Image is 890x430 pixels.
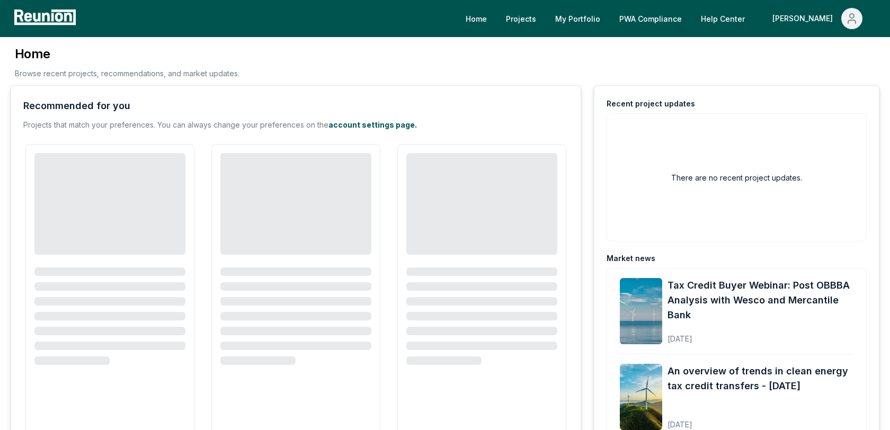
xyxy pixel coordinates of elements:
[457,8,495,29] a: Home
[15,46,239,62] h3: Home
[547,8,609,29] a: My Portfolio
[328,120,417,129] a: account settings page.
[764,8,871,29] button: [PERSON_NAME]
[15,68,239,79] p: Browse recent projects, recommendations, and market updates.
[692,8,753,29] a: Help Center
[620,278,662,344] img: Tax Credit Buyer Webinar: Post OBBBA Analysis with Wesco and Mercantile Bank
[457,8,879,29] nav: Main
[611,8,690,29] a: PWA Compliance
[607,253,655,264] div: Market news
[23,120,328,129] span: Projects that match your preferences. You can always change your preferences on the
[497,8,545,29] a: Projects
[607,98,695,109] div: Recent project updates
[671,172,802,183] h2: There are no recent project updates.
[620,364,662,430] img: An overview of trends in clean energy tax credit transfers - August 2025
[667,278,853,322] a: Tax Credit Buyer Webinar: Post OBBBA Analysis with Wesco and Mercantile Bank
[23,98,130,113] div: Recommended for you
[772,8,837,29] div: [PERSON_NAME]
[667,364,853,393] a: An overview of trends in clean energy tax credit transfers - [DATE]
[667,326,853,344] div: [DATE]
[667,411,853,430] div: [DATE]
